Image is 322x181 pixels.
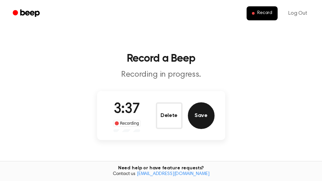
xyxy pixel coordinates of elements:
[8,53,314,64] h1: Record a Beep
[8,7,46,20] a: Beep
[113,102,140,116] span: 3:37
[257,10,272,16] span: Record
[137,172,210,176] a: [EMAIL_ADDRESS][DOMAIN_NAME]
[282,5,314,21] a: Log Out
[33,69,289,80] p: Recording in progress.
[247,6,278,20] button: Record
[188,102,215,129] button: Save Audio Record
[156,102,183,129] button: Delete Audio Record
[4,171,318,177] span: Contact us
[113,120,141,127] div: Recording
